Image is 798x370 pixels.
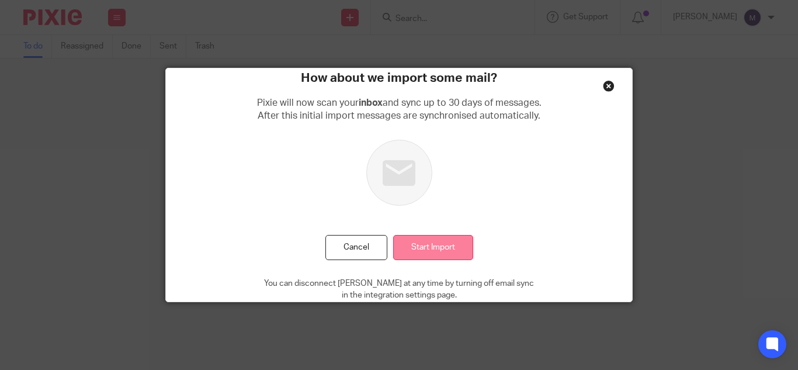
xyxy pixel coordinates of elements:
p: You can disconnect [PERSON_NAME] at any time by turning off email sync in the integration setting... [264,278,534,302]
button: Cancel [325,235,387,260]
h2: How about we import some mail? [301,68,497,88]
b: inbox [359,98,383,108]
input: Start Import [393,235,473,260]
p: Pixie will now scan your and sync up to 30 days of messages. After this initial import messages a... [257,97,542,122]
div: Close this dialog window [603,80,615,92]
